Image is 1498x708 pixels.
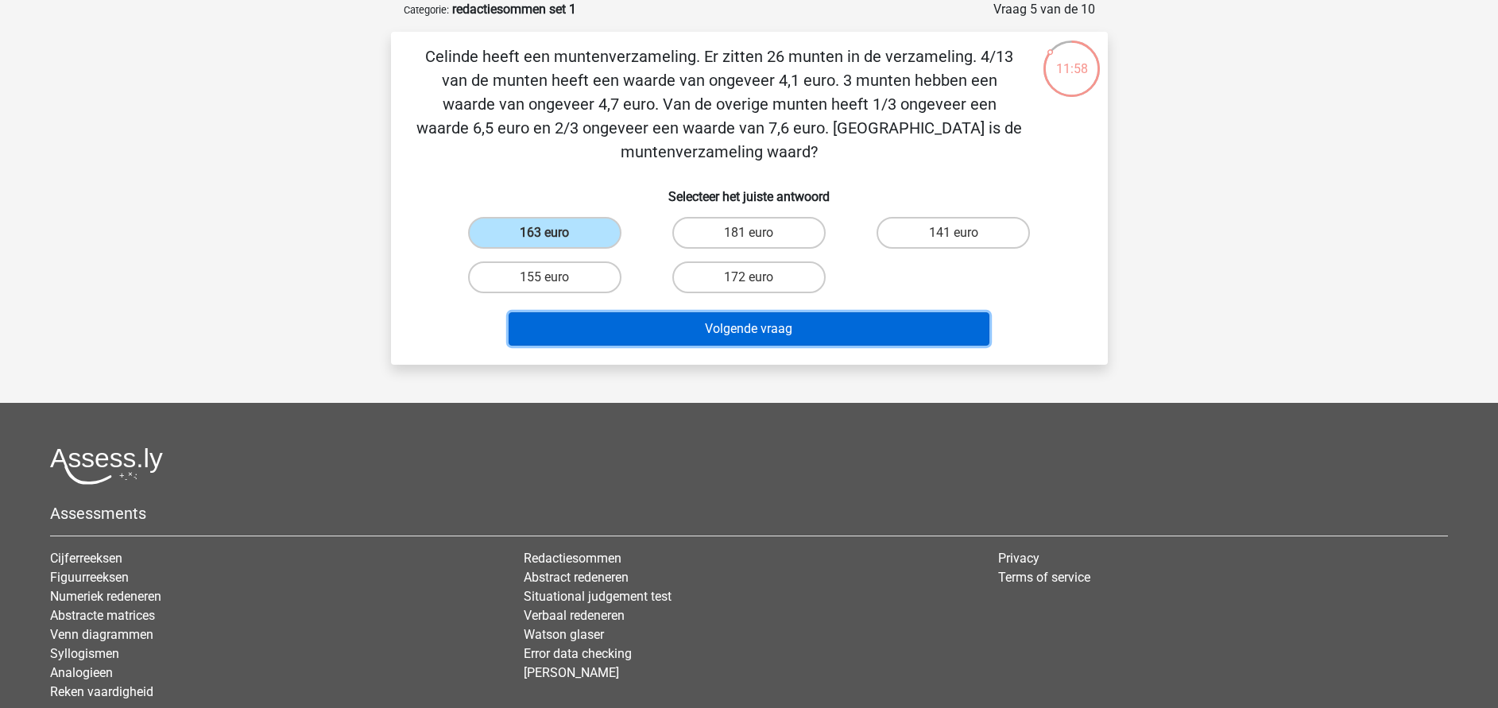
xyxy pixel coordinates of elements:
a: Cijferreeksen [50,551,122,566]
a: Reken vaardigheid [50,684,153,699]
a: Venn diagrammen [50,627,153,642]
a: [PERSON_NAME] [524,665,619,680]
h5: Assessments [50,504,1448,523]
a: Abstracte matrices [50,608,155,623]
a: Situational judgement test [524,589,672,604]
small: Categorie: [404,4,449,16]
label: 141 euro [877,217,1030,249]
label: 155 euro [468,261,621,293]
a: Abstract redeneren [524,570,629,585]
button: Volgende vraag [509,312,989,346]
a: Figuurreeksen [50,570,129,585]
a: Syllogismen [50,646,119,661]
a: Privacy [998,551,1039,566]
img: Assessly logo [50,447,163,485]
label: 172 euro [672,261,826,293]
p: Celinde heeft een muntenverzameling. Er zitten 26 munten in de verzameling. 4/13 van de munten he... [416,44,1023,164]
div: 11:58 [1042,39,1101,79]
strong: redactiesommen set 1 [452,2,576,17]
a: Redactiesommen [524,551,621,566]
label: 181 euro [672,217,826,249]
a: Verbaal redeneren [524,608,625,623]
a: Watson glaser [524,627,604,642]
label: 163 euro [468,217,621,249]
a: Terms of service [998,570,1090,585]
a: Numeriek redeneren [50,589,161,604]
h6: Selecteer het juiste antwoord [416,176,1082,204]
a: Error data checking [524,646,632,661]
a: Analogieen [50,665,113,680]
